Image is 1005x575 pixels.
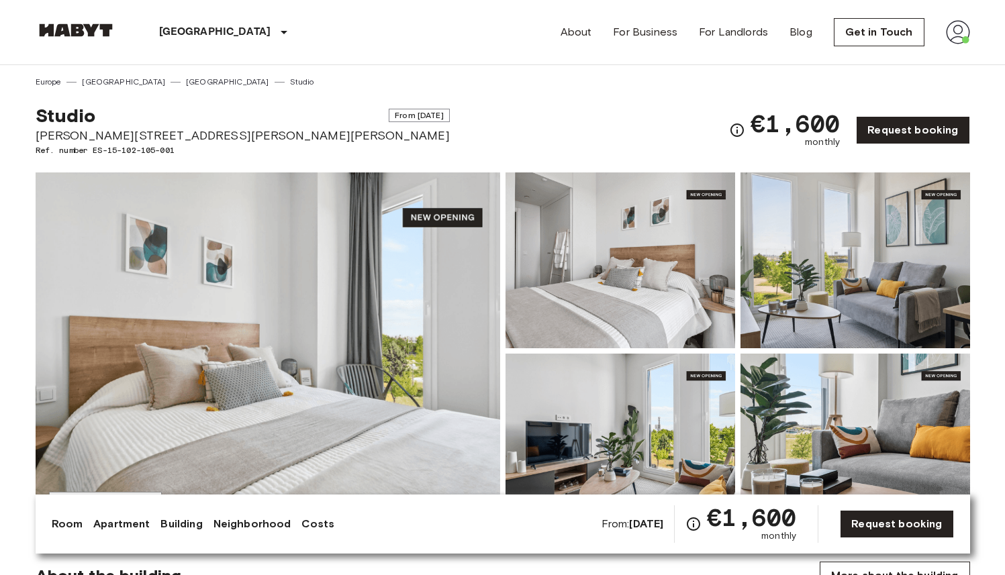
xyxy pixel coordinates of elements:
a: [GEOGRAPHIC_DATA] [186,76,269,88]
a: [GEOGRAPHIC_DATA] [82,76,165,88]
a: About [561,24,592,40]
img: Picture of unit ES-15-102-105-001 [740,172,970,348]
a: Building [160,516,202,532]
span: monthly [761,529,796,543]
b: [DATE] [629,517,663,530]
svg: Check cost overview for full price breakdown. Please note that discounts apply to new joiners onl... [685,516,702,532]
span: Ref. number ES-15-102-105-001 [36,144,450,156]
img: Picture of unit ES-15-102-105-001 [740,354,970,529]
a: Request booking [840,510,953,538]
a: Blog [789,24,812,40]
a: Studio [290,76,314,88]
a: Europe [36,76,62,88]
img: Marketing picture of unit ES-15-102-105-001 [36,172,500,529]
a: Get in Touch [834,18,924,46]
a: Neighborhood [213,516,291,532]
span: From [DATE] [389,109,450,122]
span: [PERSON_NAME][STREET_ADDRESS][PERSON_NAME][PERSON_NAME] [36,127,450,144]
img: Picture of unit ES-15-102-105-001 [506,354,735,529]
span: monthly [805,136,840,149]
img: avatar [946,20,970,44]
span: From: [602,517,664,531]
svg: Check cost overview for full price breakdown. Please note that discounts apply to new joiners onl... [729,122,745,138]
p: [GEOGRAPHIC_DATA] [159,24,271,40]
a: Request booking [856,116,969,144]
img: Habyt [36,23,116,37]
span: €1,600 [751,111,840,136]
a: For Business [613,24,677,40]
a: Costs [301,516,334,532]
img: Picture of unit ES-15-102-105-001 [506,172,735,348]
span: Studio [36,104,96,127]
a: Apartment [93,516,150,532]
a: For Landlords [699,24,768,40]
span: €1,600 [707,505,796,529]
button: Show all photos [49,492,162,517]
a: Room [52,516,83,532]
